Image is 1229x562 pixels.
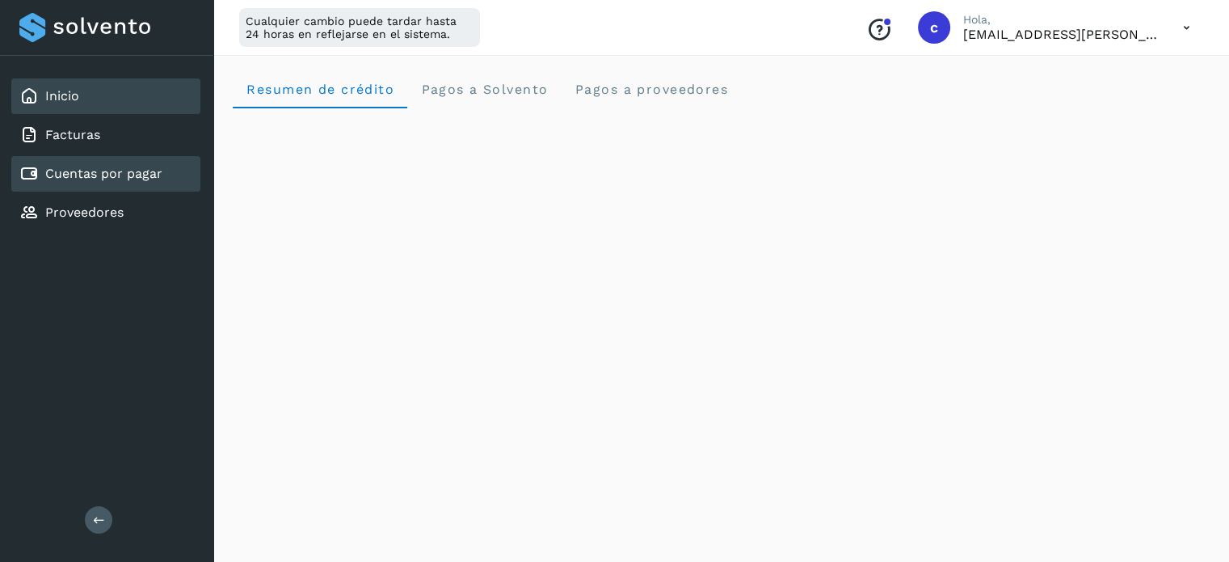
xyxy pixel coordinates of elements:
[45,205,124,220] a: Proveedores
[45,127,100,142] a: Facturas
[420,82,548,97] span: Pagos a Solvento
[11,156,200,192] div: Cuentas por pagar
[239,8,480,47] div: Cualquier cambio puede tardar hasta 24 horas en reflejarse en el sistema.
[11,195,200,230] div: Proveedores
[11,117,200,153] div: Facturas
[246,82,394,97] span: Resumen de crédito
[963,27,1157,42] p: coral.lorenzo@clgtransportes.com
[45,166,162,181] a: Cuentas por pagar
[574,82,728,97] span: Pagos a proveedores
[11,78,200,114] div: Inicio
[45,88,79,104] a: Inicio
[963,13,1157,27] p: Hola,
